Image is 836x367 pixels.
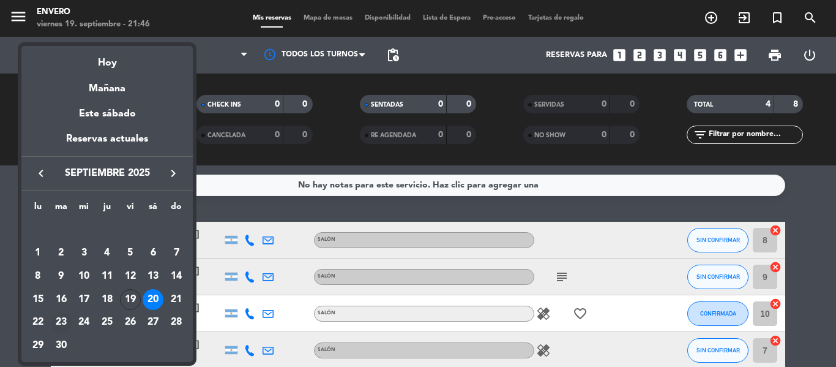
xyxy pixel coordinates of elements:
div: 30 [51,335,72,356]
div: 7 [166,243,187,263]
td: 28 de septiembre de 2025 [165,311,188,335]
div: 14 [166,266,187,287]
div: 23 [51,312,72,333]
td: 16 de septiembre de 2025 [50,288,73,311]
div: Mañana [21,72,193,97]
td: 30 de septiembre de 2025 [50,334,73,357]
th: jueves [95,200,119,219]
td: 8 de septiembre de 2025 [26,265,50,288]
td: 26 de septiembre de 2025 [119,311,142,335]
span: septiembre 2025 [52,165,162,181]
div: 9 [51,266,72,287]
div: 6 [143,243,163,263]
td: 21 de septiembre de 2025 [165,288,188,311]
div: 10 [73,266,94,287]
div: 20 [143,289,163,310]
td: 19 de septiembre de 2025 [119,288,142,311]
i: keyboard_arrow_right [166,166,181,181]
div: 5 [120,243,141,263]
div: 16 [51,289,72,310]
td: 22 de septiembre de 2025 [26,311,50,335]
th: domingo [165,200,188,219]
div: 19 [120,289,141,310]
td: 17 de septiembre de 2025 [72,288,95,311]
div: 17 [73,289,94,310]
td: 11 de septiembre de 2025 [95,265,119,288]
div: 15 [28,289,48,310]
div: 2 [51,243,72,263]
td: 27 de septiembre de 2025 [142,311,165,335]
td: 24 de septiembre de 2025 [72,311,95,335]
div: 28 [166,312,187,333]
div: Este sábado [21,97,193,131]
div: 4 [97,243,118,263]
td: 15 de septiembre de 2025 [26,288,50,311]
td: 13 de septiembre de 2025 [142,265,165,288]
td: 7 de septiembre de 2025 [165,242,188,265]
th: martes [50,200,73,219]
button: keyboard_arrow_right [162,165,184,181]
th: sábado [142,200,165,219]
button: keyboard_arrow_left [30,165,52,181]
div: Hoy [21,46,193,71]
td: 3 de septiembre de 2025 [72,242,95,265]
div: 12 [120,266,141,287]
div: 21 [166,289,187,310]
td: 29 de septiembre de 2025 [26,334,50,357]
div: 27 [143,312,163,333]
td: 14 de septiembre de 2025 [165,265,188,288]
td: 5 de septiembre de 2025 [119,242,142,265]
td: 20 de septiembre de 2025 [142,288,165,311]
td: 23 de septiembre de 2025 [50,311,73,335]
td: 12 de septiembre de 2025 [119,265,142,288]
td: 4 de septiembre de 2025 [95,242,119,265]
td: 10 de septiembre de 2025 [72,265,95,288]
td: 18 de septiembre de 2025 [95,288,119,311]
div: 25 [97,312,118,333]
td: 2 de septiembre de 2025 [50,242,73,265]
div: 24 [73,312,94,333]
div: 29 [28,335,48,356]
td: 6 de septiembre de 2025 [142,242,165,265]
td: SEP. [26,219,188,242]
div: 8 [28,266,48,287]
th: viernes [119,200,142,219]
div: 3 [73,243,94,263]
i: keyboard_arrow_left [34,166,48,181]
div: 22 [28,312,48,333]
th: miércoles [72,200,95,219]
div: 1 [28,243,48,263]
td: 25 de septiembre de 2025 [95,311,119,335]
td: 9 de septiembre de 2025 [50,265,73,288]
div: 26 [120,312,141,333]
div: 18 [97,289,118,310]
div: Reservas actuales [21,131,193,156]
td: 1 de septiembre de 2025 [26,242,50,265]
div: 11 [97,266,118,287]
div: 13 [143,266,163,287]
th: lunes [26,200,50,219]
